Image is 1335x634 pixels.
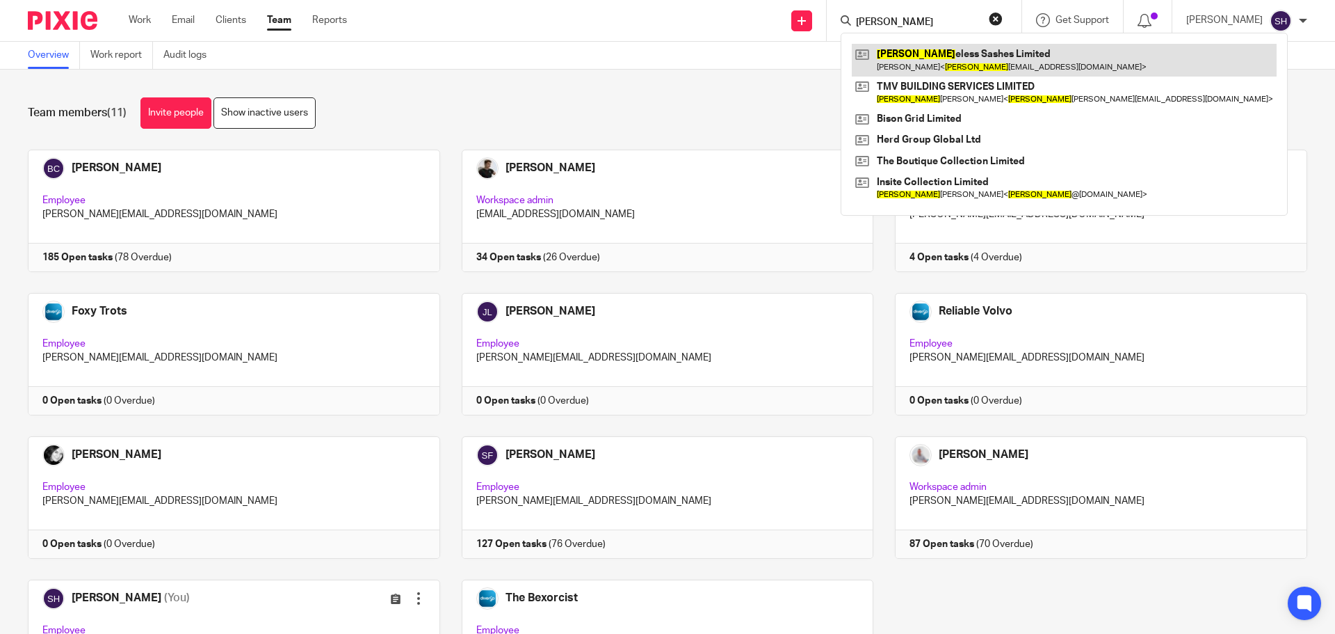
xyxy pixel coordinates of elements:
[1270,10,1292,32] img: svg%3E
[213,97,316,129] a: Show inactive users
[989,12,1003,26] button: Clear
[1055,15,1109,25] span: Get Support
[216,13,246,27] a: Clients
[28,42,80,69] a: Overview
[172,13,195,27] a: Email
[28,11,97,30] img: Pixie
[140,97,211,129] a: Invite people
[1186,13,1263,27] p: [PERSON_NAME]
[90,42,153,69] a: Work report
[855,17,980,29] input: Search
[28,106,127,120] h1: Team members
[107,107,127,118] span: (11)
[267,13,291,27] a: Team
[163,42,217,69] a: Audit logs
[312,13,347,27] a: Reports
[129,13,151,27] a: Work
